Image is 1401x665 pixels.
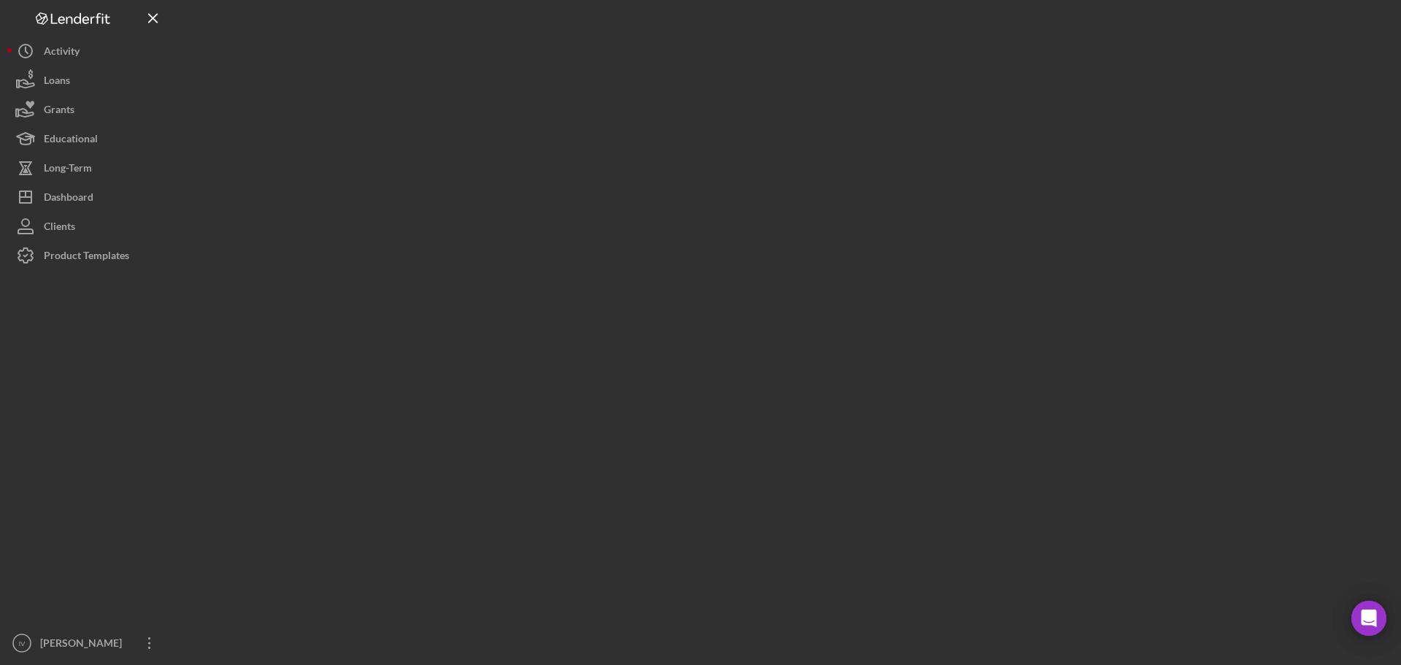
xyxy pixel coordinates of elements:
[7,36,168,66] button: Activity
[7,182,168,212] button: Dashboard
[7,124,168,153] button: Educational
[7,153,168,182] button: Long-Term
[44,66,70,99] div: Loans
[44,182,93,215] div: Dashboard
[44,212,75,245] div: Clients
[7,95,168,124] button: Grants
[1351,601,1386,636] div: Open Intercom Messenger
[44,124,98,157] div: Educational
[44,36,80,69] div: Activity
[7,212,168,241] button: Clients
[36,629,131,661] div: [PERSON_NAME]
[7,66,168,95] button: Loans
[7,241,168,270] button: Product Templates
[44,95,74,128] div: Grants
[7,629,168,658] button: IV[PERSON_NAME]
[44,241,129,274] div: Product Templates
[18,639,26,647] text: IV
[44,153,92,186] div: Long-Term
